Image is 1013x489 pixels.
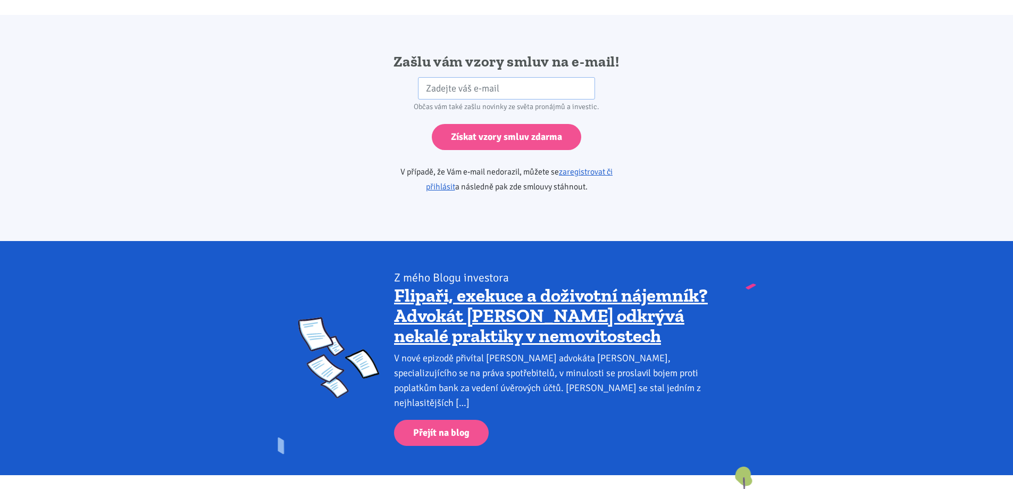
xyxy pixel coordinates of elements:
div: Z mého Blogu investora [394,270,715,285]
a: Přejít na blog [394,420,489,446]
h2: Zašlu vám vzory smluv na e-mail! [370,52,643,71]
p: V případě, že Vám e-mail nedorazil, můžete se a následně pak zde smlouvy stáhnout. [370,164,643,194]
div: V nové epizodě přivítal [PERSON_NAME] advokáta [PERSON_NAME], specializujícího se na práva spotře... [394,351,715,410]
div: Občas vám také zašlu novinky ze světa pronájmů a investic. [370,100,643,114]
a: Flipaři, exekuce a doživotní nájemník? Advokát [PERSON_NAME] odkrývá nekalé praktiky v nemovitostech [394,284,708,347]
input: Získat vzory smluv zdarma [432,124,581,150]
input: Zadejte váš e-mail [418,77,595,100]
